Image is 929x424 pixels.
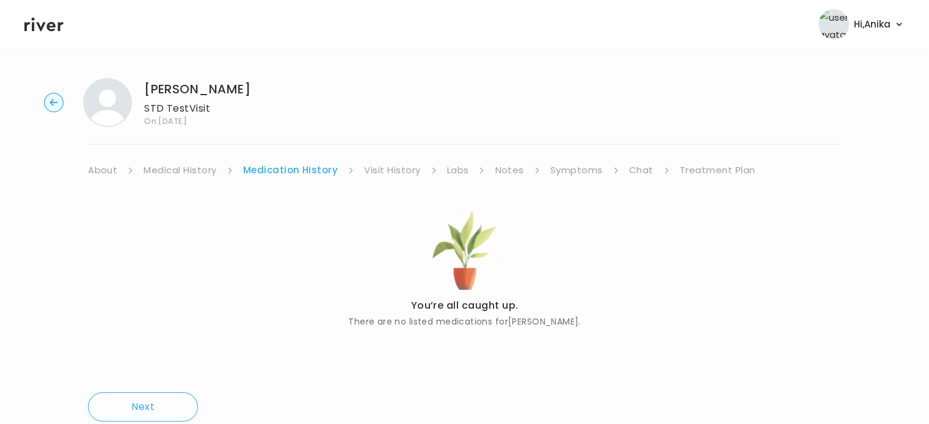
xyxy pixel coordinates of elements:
h1: [PERSON_NAME] [144,81,250,98]
p: You’re all caught up. [348,297,581,314]
a: Labs [447,162,469,179]
span: Hi, Anika [854,16,891,33]
a: Visit History [364,162,420,179]
a: Chat [629,162,654,179]
a: About [88,162,117,179]
a: Symptoms [550,162,603,179]
a: Medication History [243,162,338,179]
p: STD Test Visit [144,100,250,117]
p: There are no listed medications for [PERSON_NAME] . [348,314,581,329]
a: Notes [495,162,523,179]
button: Next [88,392,198,422]
img: Shamoya McIntosh [83,78,132,127]
a: Medical History [144,162,216,179]
button: user avatarHi,Anika [818,9,905,40]
a: Treatment Plan [680,162,756,179]
span: On: [DATE] [144,117,250,125]
img: user avatar [818,9,849,40]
